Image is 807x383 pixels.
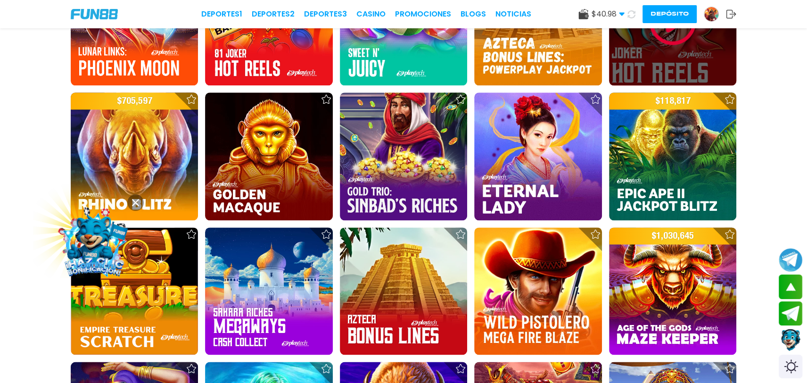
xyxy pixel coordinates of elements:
[340,92,467,220] img: Gold Trio: Sinbad's Riches™
[252,8,295,20] a: Deportes2
[205,92,332,220] img: Fire Blaze: Golden Macaque / FIREBLAZE
[609,92,736,109] p: $ 118,817
[71,9,118,19] img: Company Logo
[304,8,347,20] a: Deportes3
[609,227,736,355] img: Age of the Gods: Maze Keeper
[474,227,601,355] img: Mega FireBlaze: Wild Pistolero
[779,328,802,352] button: Contact customer service
[779,301,802,326] button: Join telegram
[704,7,718,21] img: Avatar
[201,8,242,20] a: Deportes1
[704,7,726,22] a: Avatar
[71,92,198,220] img: Rhino Blitz
[340,227,467,355] img: Azteca Bonus Lines
[609,227,736,244] p: $ 1,030,645
[71,227,198,355] img: Empire Treasures Scratch
[592,8,625,20] span: $ 40.98
[474,92,601,220] img: Eternal Lady / FIREBLAZE
[205,227,332,355] img: Sahara Riches MegaWays: Cash Collect
[71,92,198,109] p: $ 705,597
[609,92,736,220] img: Epic Ape II
[356,8,386,20] a: CASINO
[495,8,531,20] a: NOTICIAS
[395,8,451,20] a: Promociones
[48,195,141,288] img: Image Link
[461,8,486,20] a: BLOGS
[779,248,802,272] button: Join telegram channel
[779,275,802,299] button: scroll up
[779,355,802,378] div: Switch theme
[642,5,697,23] button: Depósito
